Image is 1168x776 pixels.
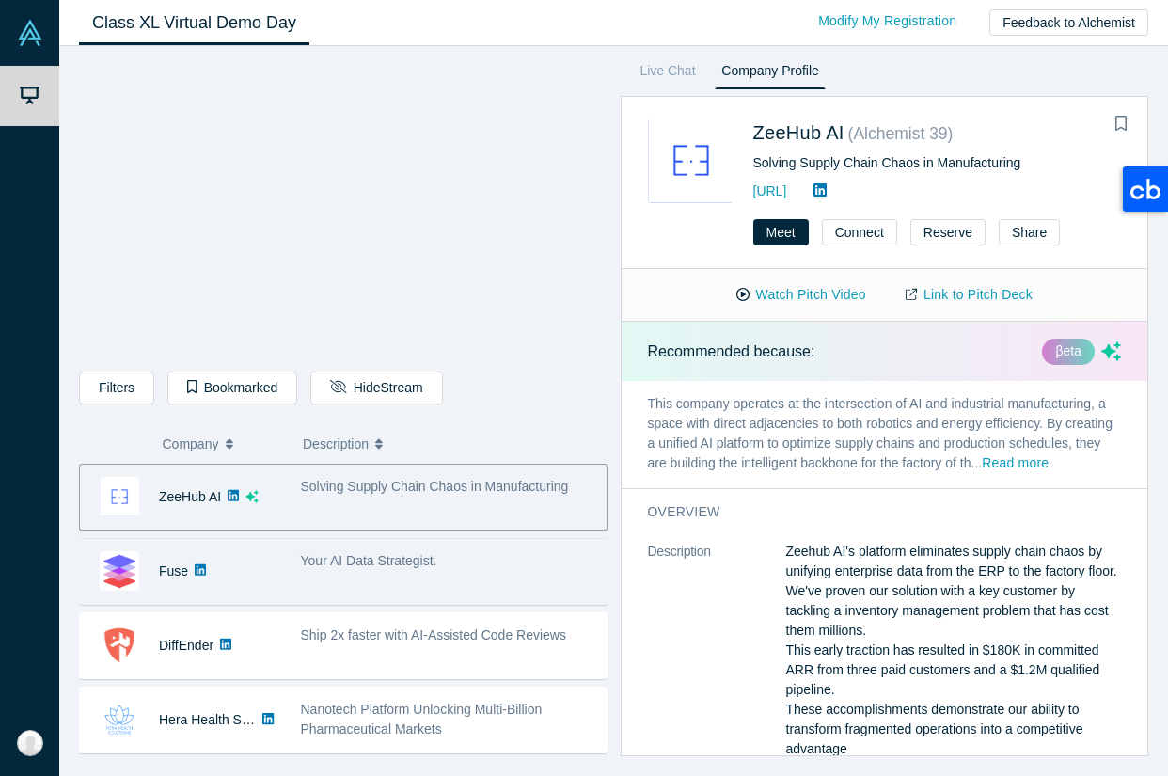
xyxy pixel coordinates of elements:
button: Connect [822,219,897,245]
small: ( Alchemist 39 ) [848,124,954,143]
button: Bookmark [1108,111,1134,137]
img: Jonathan Karl's Account [17,730,43,756]
div: βeta [1042,339,1095,365]
button: Feedback to Alchemist [989,9,1148,36]
img: DiffEnder's Logo [100,626,139,665]
span: Solving Supply Chain Chaos in Manufacturing [301,479,569,494]
button: Filters [79,372,154,404]
img: Hera Health Solutions's Logo [100,700,139,739]
p: This company operates at the intersection of AI and industrial manufacturing, a space with direct... [622,381,1148,488]
a: Modify My Registration [798,5,976,38]
span: Ship 2x faster with AI-Assisted Code Reviews [301,627,566,642]
img: ZeeHub AI's Logo [648,118,734,203]
button: Bookmarked [167,372,297,404]
svg: dsa ai sparkles [245,490,259,503]
button: HideStream [310,372,442,404]
span: Nanotech Platform Unlocking Multi-Billion Pharmaceutical Markets [301,702,543,736]
button: Description [303,424,594,464]
a: Class XL Virtual Demo Day [79,1,309,45]
img: ZeeHub AI's Logo [100,477,139,516]
a: Hera Health Solutions [159,712,287,727]
a: Fuse [159,563,188,578]
a: DiffEnder [159,638,213,653]
span: Company [163,424,219,464]
iframe: Alchemist Class XL Demo Day: Vault [80,61,607,357]
a: ZeeHub AI [159,489,221,504]
h3: overview [648,502,1096,522]
button: Meet [753,219,809,245]
div: Solving Supply Chain Chaos in Manufacturing [753,153,1122,173]
a: [URL] [753,183,787,198]
a: Live Chat [634,59,702,89]
a: Company Profile [715,59,825,89]
span: Your AI Data Strategist. [301,553,437,568]
svg: dsa ai sparkles [1101,341,1121,361]
button: Watch Pitch Video [717,278,886,311]
img: Fuse's Logo [100,551,139,591]
img: Alchemist Vault Logo [17,20,43,46]
button: Read more [982,453,1049,475]
a: Link to Pitch Deck [886,278,1052,311]
button: Company [163,424,284,464]
span: Description [303,424,369,464]
a: ZeeHub AI [753,122,844,143]
p: Recommended because: [648,340,815,363]
button: Reserve [910,219,986,245]
button: Share [999,219,1060,245]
